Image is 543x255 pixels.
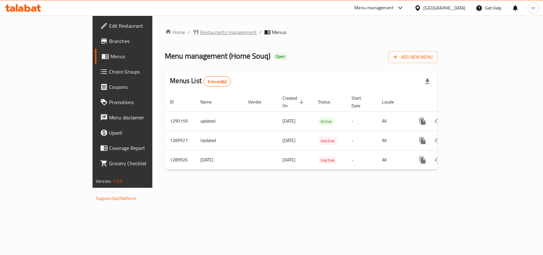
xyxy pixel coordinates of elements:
span: Branches [109,37,178,45]
button: more [415,133,430,148]
span: Restaurants management [200,28,257,36]
span: [DATE] [283,156,296,164]
a: Choice Groups [95,64,183,79]
th: Actions [410,92,481,112]
div: [GEOGRAPHIC_DATA] [424,4,466,11]
span: Edit Restaurant [109,22,178,30]
td: - [347,131,377,150]
a: Upsell [95,125,183,140]
span: Promotions [109,98,178,106]
td: - [347,111,377,131]
a: Support.OpsPlatform [96,194,136,202]
button: more [415,114,430,129]
span: Created On [283,94,306,110]
li: / [188,28,190,36]
a: Grocery Checklist [95,156,183,171]
td: - [347,150,377,170]
td: Updated [196,131,243,150]
nav: breadcrumb [165,28,438,36]
button: Change Status [430,114,446,129]
span: Coupons [109,83,178,91]
span: Active [318,118,335,125]
td: updated [196,111,243,131]
button: Change Status [430,133,446,148]
a: Restaurants management [193,28,257,36]
span: Status [318,98,339,106]
span: Menu management ( Home Souq ) [165,49,271,63]
a: Menu disclaimer [95,110,183,125]
td: All [377,111,410,131]
a: Edit Restaurant [95,18,183,33]
button: Add New Menu [388,51,438,63]
span: Name [201,98,220,106]
a: Coupons [95,79,183,95]
span: 3 record(s) [204,79,231,85]
div: Total records count [203,76,231,87]
td: [DATE] [196,150,243,170]
span: Add New Menu [393,53,433,61]
span: Get support on: [96,188,125,196]
span: Inactive [318,137,338,145]
span: ID [170,98,182,106]
a: Coverage Report [95,140,183,156]
h2: Menus List [170,76,231,87]
span: Upsell [109,129,178,137]
span: Menus [110,53,178,60]
td: All [377,150,410,170]
div: Menu-management [355,4,394,12]
span: m [532,4,535,11]
a: Menus [95,49,183,64]
span: Inactive [318,157,338,164]
div: Active [318,117,335,125]
div: Export file [420,74,435,89]
a: Promotions [95,95,183,110]
span: Start Date [352,94,370,110]
button: Change Status [430,152,446,168]
span: Choice Groups [109,68,178,75]
span: Version: [96,177,111,185]
table: enhanced table [165,92,481,170]
td: All [377,131,410,150]
a: Branches [95,33,183,49]
span: [DATE] [283,136,296,145]
li: / [260,28,262,36]
span: Menus [272,28,287,36]
span: Menu disclaimer [109,114,178,121]
span: Open [273,54,288,59]
span: Coverage Report [109,144,178,152]
span: Vendor [248,98,270,106]
span: Locale [382,98,402,106]
span: 1.0.0 [112,177,122,185]
button: more [415,152,430,168]
span: Grocery Checklist [109,159,178,167]
span: [DATE] [283,117,296,125]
